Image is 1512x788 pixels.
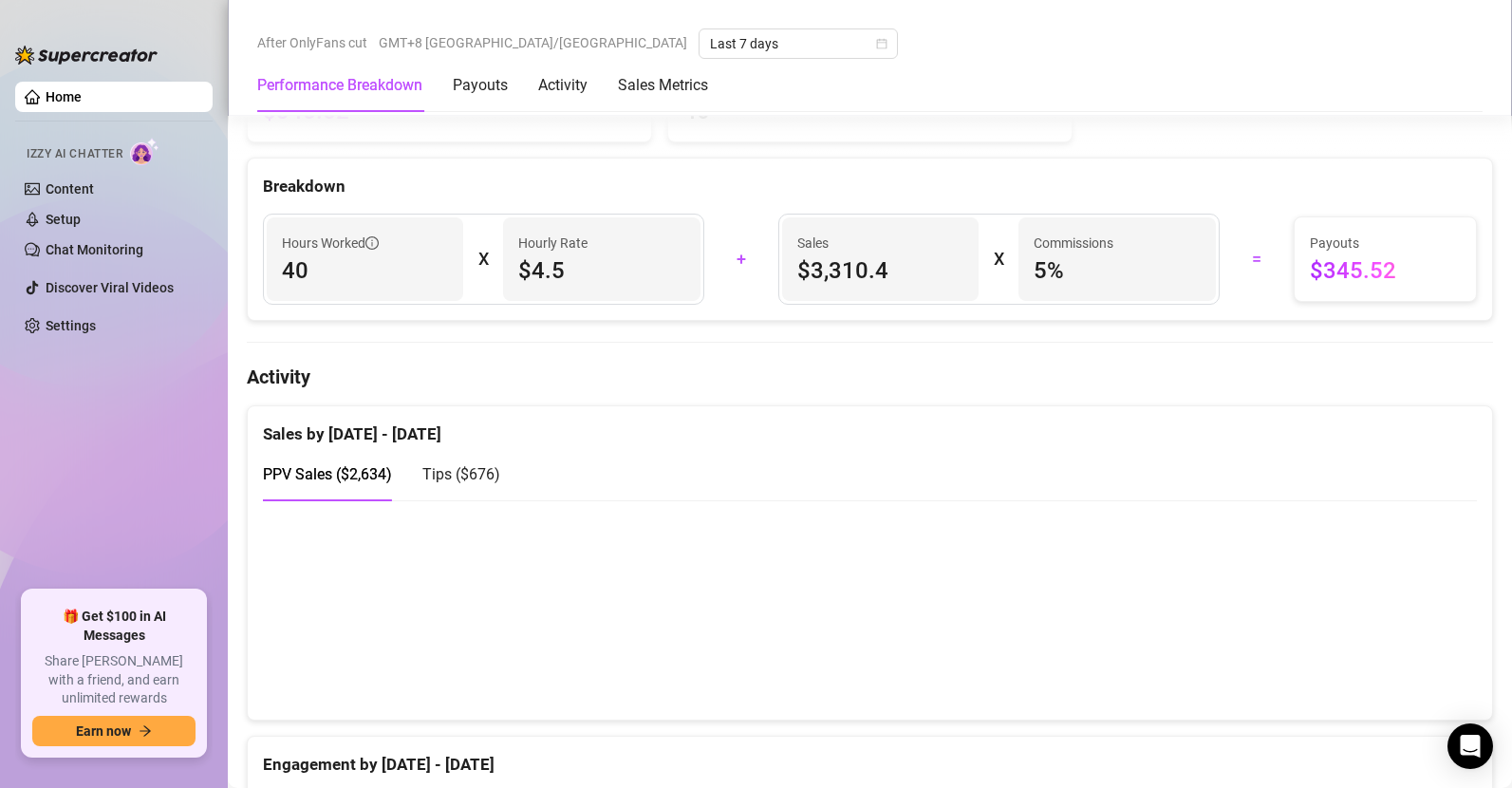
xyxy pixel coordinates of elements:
h4: Activity [247,364,1493,390]
span: arrow-right [139,724,152,738]
a: Home [46,89,82,104]
span: $345.52 [1310,255,1461,286]
span: After OnlyFans cut [257,28,367,57]
div: Sales by [DATE] - [DATE] [263,406,1477,447]
span: Earn now [76,723,131,739]
span: 🎁 Get $100 in AI Messages [32,608,196,645]
span: info-circle [365,236,379,250]
div: X [994,244,1003,274]
div: Sales Metrics [618,74,708,97]
div: Open Intercom Messenger [1447,723,1493,769]
span: $3,310.4 [797,255,963,286]
div: Breakdown [263,174,1477,199]
a: Discover Viral Videos [46,280,174,295]
article: Hourly Rate [518,233,588,253]
span: calendar [876,38,887,49]
span: Payouts [1310,233,1461,253]
span: Izzy AI Chatter [27,145,122,163]
span: 40 [282,255,448,286]
span: Last 7 days [710,29,887,58]
div: = [1231,244,1282,274]
img: AI Chatter [130,138,159,165]
div: Payouts [453,74,508,97]
article: Commissions [1034,233,1113,253]
span: Share [PERSON_NAME] with a friend, and earn unlimited rewards [32,652,196,708]
span: Tips ( $676 ) [422,465,500,483]
a: Content [46,181,94,197]
span: GMT+8 [GEOGRAPHIC_DATA]/[GEOGRAPHIC_DATA] [379,28,687,57]
span: Hours Worked [282,233,379,253]
div: X [478,244,488,274]
span: Sales [797,233,963,253]
div: + [716,244,767,274]
a: Chat Monitoring [46,242,143,257]
button: Earn nowarrow-right [32,716,196,746]
img: logo-BBDzfeDw.svg [15,46,158,65]
span: $4.5 [518,255,684,286]
span: PPV Sales ( $2,634 ) [263,465,392,483]
div: Performance Breakdown [257,74,422,97]
a: Setup [46,212,81,227]
span: 5 % [1034,255,1200,286]
div: Activity [538,74,588,97]
div: Engagement by [DATE] - [DATE] [263,737,1477,778]
a: Settings [46,318,96,333]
